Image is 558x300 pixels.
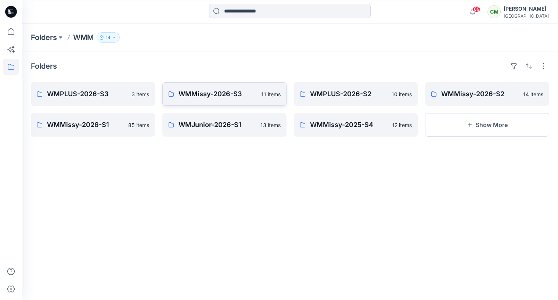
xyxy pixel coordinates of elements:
p: WMMissy-2026-S1 [47,120,124,130]
p: 10 items [392,90,412,98]
p: 14 items [523,90,543,98]
button: 14 [97,32,120,43]
p: 85 items [128,121,149,129]
p: WMM [73,32,94,43]
button: Show More [425,113,549,137]
div: [PERSON_NAME] [504,4,549,13]
a: WMMissy-2026-S214 items [425,82,549,106]
p: 11 items [261,90,281,98]
a: WMMissy-2026-S185 items [31,113,155,137]
a: WMJunior-2026-S113 items [162,113,287,137]
a: Folders [31,32,57,43]
p: 3 items [132,90,149,98]
a: WMMissy-2026-S311 items [162,82,287,106]
a: WMMissy-2025-S412 items [294,113,418,137]
span: 89 [472,6,480,12]
p: 14 [106,33,111,41]
a: WMPLUS-2026-S33 items [31,82,155,106]
p: WMJunior-2026-S1 [179,120,256,130]
div: [GEOGRAPHIC_DATA] [504,13,549,19]
a: WMPLUS-2026-S210 items [294,82,418,106]
h4: Folders [31,62,57,71]
p: 13 items [260,121,281,129]
div: CM [487,5,501,18]
p: WMPLUS-2026-S2 [310,89,388,99]
p: WMPLUS-2026-S3 [47,89,127,99]
p: WMMissy-2025-S4 [310,120,388,130]
p: 12 items [392,121,412,129]
p: WMMissy-2026-S2 [441,89,519,99]
p: WMMissy-2026-S3 [179,89,257,99]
